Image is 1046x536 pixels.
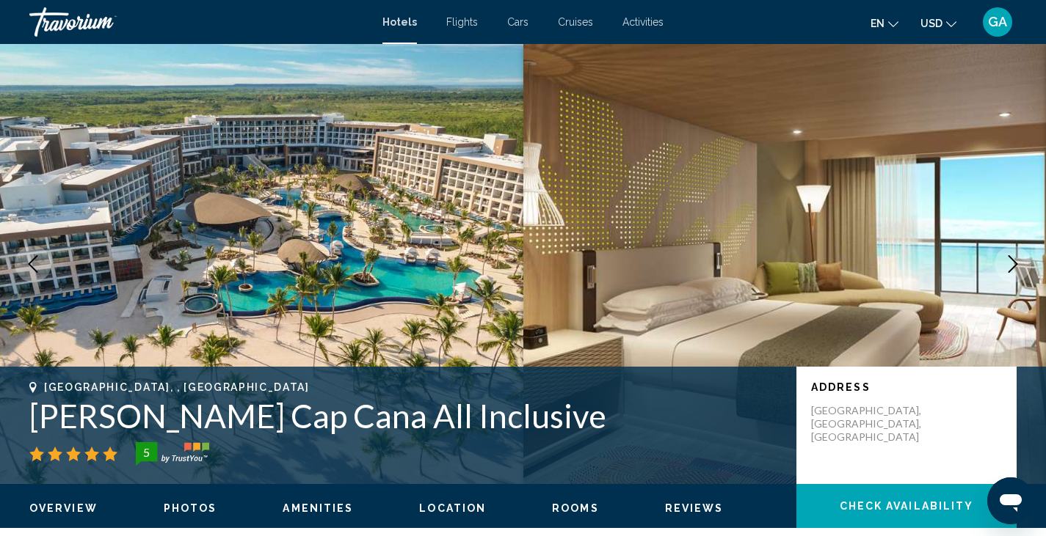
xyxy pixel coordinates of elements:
[920,18,943,29] span: USD
[419,502,486,515] button: Location
[665,502,724,514] span: Reviews
[920,12,956,34] button: Change currency
[446,16,478,28] a: Flights
[987,477,1034,524] iframe: Botón para iniciar la ventana de mensajería
[382,16,417,28] a: Hotels
[15,246,51,282] button: Previous image
[840,501,974,513] span: Check Availability
[995,246,1031,282] button: Next image
[136,442,209,466] img: trustyou-badge-hor.svg
[811,381,1002,393] p: Address
[665,502,724,515] button: Reviews
[164,502,217,514] span: Photos
[29,502,98,514] span: Overview
[283,502,353,514] span: Amenities
[29,7,368,37] a: Travorium
[419,502,486,514] span: Location
[811,404,929,444] p: [GEOGRAPHIC_DATA], [GEOGRAPHIC_DATA], [GEOGRAPHIC_DATA]
[988,15,1007,29] span: GA
[871,18,885,29] span: en
[558,16,593,28] a: Cruises
[796,484,1017,528] button: Check Availability
[622,16,664,28] a: Activities
[871,12,898,34] button: Change language
[131,444,161,461] div: 5
[552,502,599,515] button: Rooms
[283,502,353,515] button: Amenities
[978,7,1017,37] button: User Menu
[552,502,599,514] span: Rooms
[44,381,310,393] span: [GEOGRAPHIC_DATA], , [GEOGRAPHIC_DATA]
[29,502,98,515] button: Overview
[164,502,217,515] button: Photos
[29,397,782,435] h1: [PERSON_NAME] Cap Cana All Inclusive
[507,16,529,28] a: Cars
